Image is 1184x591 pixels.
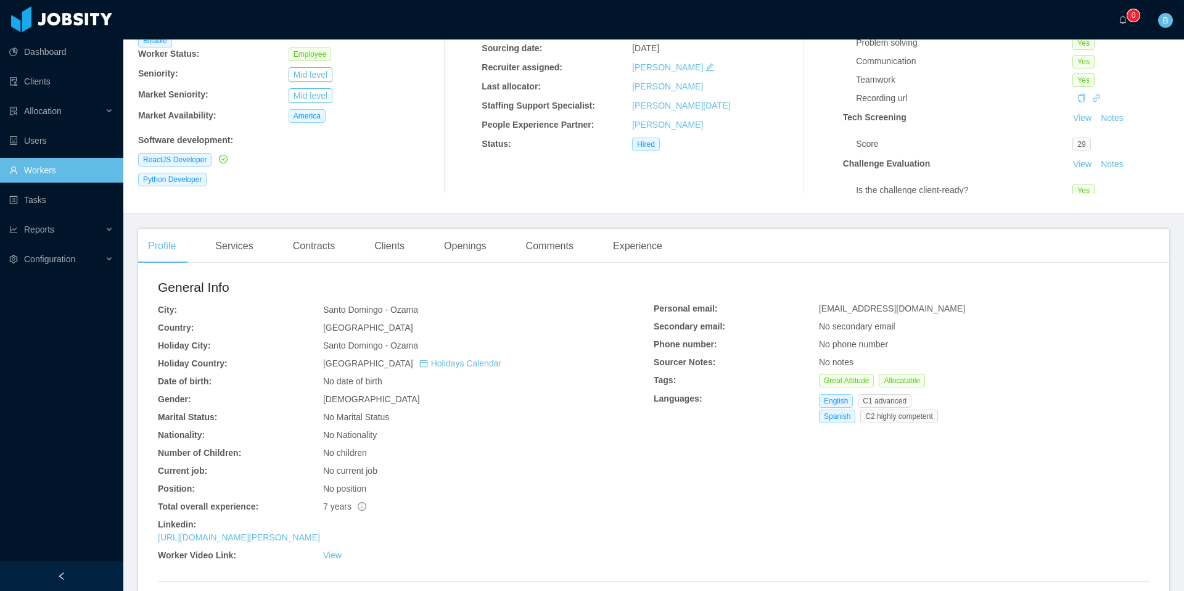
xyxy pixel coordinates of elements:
[632,62,703,72] a: [PERSON_NAME]
[158,394,191,404] b: Gender:
[9,69,113,94] a: icon: auditClients
[654,394,702,403] b: Languages:
[158,502,258,511] b: Total overall experience:
[856,92,1072,105] div: Recording url
[603,229,672,263] div: Experience
[323,502,366,511] span: 7 years
[856,55,1072,68] div: Communication
[843,112,906,122] strong: Tech Screening
[138,49,199,59] b: Worker Status:
[323,305,418,315] span: Santo Domingo - Ozama
[158,519,196,529] b: Linkedin:
[323,484,366,494] span: No position
[205,229,263,263] div: Services
[654,339,717,349] b: Phone number:
[819,304,965,313] span: [EMAIL_ADDRESS][DOMAIN_NAME]
[1072,55,1095,68] span: Yes
[9,39,113,64] a: icon: pie-chartDashboard
[1127,9,1140,22] sup: 0
[24,254,75,264] span: Configuration
[138,89,208,99] b: Market Seniority:
[858,394,911,408] span: C1 advanced
[138,229,186,263] div: Profile
[138,68,178,78] b: Seniority:
[158,358,228,368] b: Holiday Country:
[819,394,853,408] span: English
[632,81,703,91] a: [PERSON_NAME]
[289,67,332,82] button: Mid level
[819,410,855,423] span: Spanish
[158,484,195,494] b: Position:
[1096,111,1128,126] button: Notes
[358,502,366,511] span: info-circle
[860,410,937,423] span: C2 highly competent
[158,550,236,560] b: Worker Video Link:
[1077,94,1086,102] i: icon: copy
[9,188,113,212] a: icon: profileTasks
[1162,13,1168,28] span: B
[819,339,888,349] span: No phone number
[323,550,342,560] a: View
[856,184,1072,197] div: Is the challenge client-ready?
[219,155,228,163] i: icon: check-circle
[323,448,367,458] span: No children
[158,532,320,542] a: [URL][DOMAIN_NAME][PERSON_NAME]
[819,357,853,367] span: No notes
[158,305,177,315] b: City:
[879,374,925,387] span: Allocatable
[819,321,895,331] span: No secondary email
[654,321,725,331] b: Secondary email:
[482,43,542,53] b: Sourcing date:
[434,229,496,263] div: Openings
[482,62,562,72] b: Recruiter assigned:
[482,101,595,110] b: Staffing Support Specialist:
[138,110,216,120] b: Market Availability:
[9,158,113,183] a: icon: userWorkers
[138,135,233,145] b: Software development :
[323,412,389,422] span: No Marital Status
[289,88,332,103] button: Mid level
[283,229,345,263] div: Contracts
[482,81,541,91] b: Last allocator:
[158,376,212,386] b: Date of birth:
[654,304,718,313] b: Personal email:
[9,225,18,234] i: icon: line-chart
[1119,15,1127,24] i: icon: bell
[158,466,207,476] b: Current job:
[856,138,1072,151] div: Score
[364,229,414,263] div: Clients
[843,159,931,168] strong: Challenge Evaluation
[632,120,703,130] a: [PERSON_NAME]
[632,101,730,110] a: [PERSON_NAME][DATE]
[138,153,212,167] span: ReactJS Developer
[9,107,18,115] i: icon: solution
[323,358,501,368] span: [GEOGRAPHIC_DATA]
[654,375,676,385] b: Tags:
[819,374,874,387] span: Great Attitude
[158,278,654,297] h2: General Info
[323,466,377,476] span: No current job
[516,229,583,263] div: Comments
[323,394,420,404] span: [DEMOGRAPHIC_DATA]
[419,358,501,368] a: icon: calendarHolidays Calendar
[1072,138,1090,151] span: 29
[1077,92,1086,105] div: Copy
[1072,36,1095,50] span: Yes
[24,106,62,116] span: Allocation
[158,430,205,440] b: Nationality:
[654,357,715,367] b: Sourcer Notes:
[1096,157,1128,172] button: Notes
[1069,113,1096,123] a: View
[24,225,54,234] span: Reports
[482,120,594,130] b: People Experience Partner:
[632,138,660,151] span: Hired
[138,34,172,48] span: Billable
[138,173,207,186] span: Python Developer
[856,73,1072,86] div: Teamwork
[289,48,331,61] span: Employee
[705,63,714,72] i: icon: edit
[1072,73,1095,87] span: Yes
[632,43,659,53] span: [DATE]
[158,412,217,422] b: Marital Status:
[323,376,382,386] span: No date of birth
